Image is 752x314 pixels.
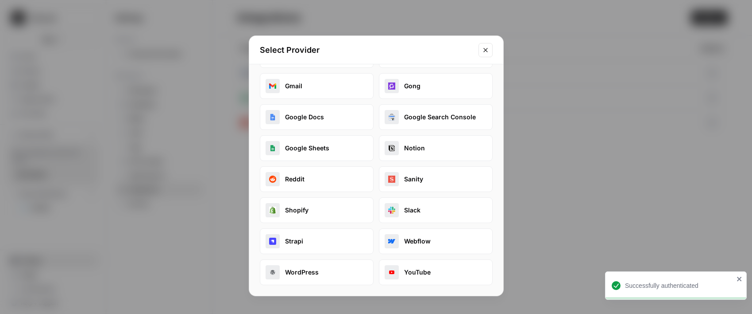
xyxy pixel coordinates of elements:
button: sanitySanity [379,166,493,192]
h2: Select Provider [260,44,473,56]
button: google_sheetsGoogle Sheets [260,135,374,161]
button: redditReddit [260,166,374,192]
img: notion [388,145,395,152]
button: shopifyShopify [260,197,374,223]
button: wordpressWordPress [260,259,374,285]
button: slackSlack [379,197,493,223]
img: google_sheets [269,145,276,152]
img: youtube [388,269,395,276]
img: slack [388,207,395,214]
button: google_docsGoogle Docs [260,104,374,130]
img: sanity [388,176,395,183]
button: close [737,275,743,283]
button: google_search_consoleGoogle Search Console [379,104,493,130]
img: google_docs [269,114,276,121]
button: youtubeYouTube [379,259,493,285]
button: gmailGmail [260,73,374,99]
button: webflow_oauthWebflow [379,228,493,254]
img: webflow_oauth [388,238,395,245]
button: strapiStrapi [260,228,374,254]
img: strapi [269,238,276,245]
img: wordpress [269,269,276,276]
img: google_search_console [388,114,395,121]
button: gongGong [379,73,493,99]
button: Close modal [478,43,493,57]
img: shopify [269,207,276,214]
img: reddit [269,176,276,183]
img: gmail [269,82,276,90]
button: notionNotion [379,135,493,161]
img: gong [388,82,395,90]
div: Successfully authenticated [625,281,734,290]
